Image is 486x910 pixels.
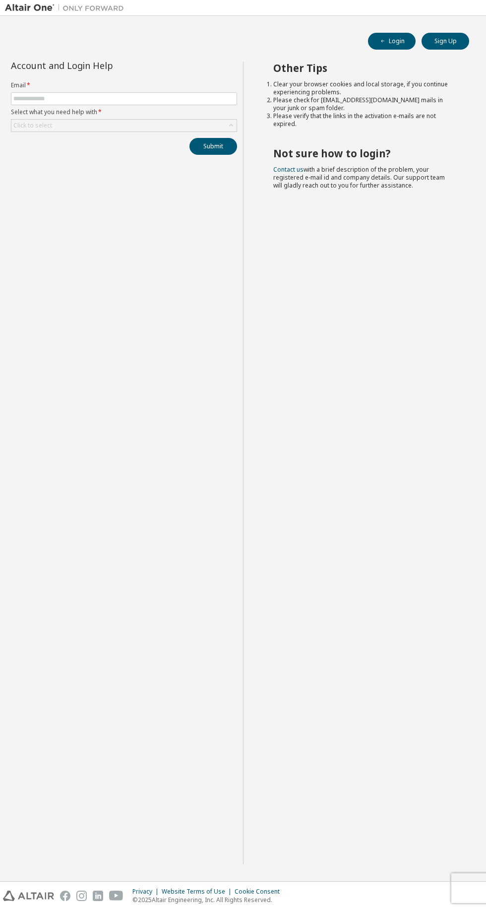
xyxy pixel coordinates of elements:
[273,62,451,74] h2: Other Tips
[189,138,237,155] button: Submit
[76,891,87,901] img: instagram.svg
[60,891,70,901] img: facebook.svg
[109,891,123,901] img: youtube.svg
[13,122,52,130] div: Click to select
[5,3,129,13] img: Altair One
[273,80,451,96] li: Clear your browser cookies and local storage, if you continue experiencing problems.
[273,96,451,112] li: Please check for [EMAIL_ADDRESS][DOMAIN_NAME] mails in your junk or spam folder.
[162,888,235,896] div: Website Terms of Use
[422,33,469,50] button: Sign Up
[132,888,162,896] div: Privacy
[273,112,451,128] li: Please verify that the links in the activation e-mails are not expired.
[235,888,286,896] div: Cookie Consent
[368,33,416,50] button: Login
[273,147,451,160] h2: Not sure how to login?
[93,891,103,901] img: linkedin.svg
[273,165,304,174] a: Contact us
[11,108,237,116] label: Select what you need help with
[132,896,286,904] p: © 2025 Altair Engineering, Inc. All Rights Reserved.
[273,165,445,190] span: with a brief description of the problem, your registered e-mail id and company details. Our suppo...
[11,120,237,131] div: Click to select
[11,81,237,89] label: Email
[11,62,192,69] div: Account and Login Help
[3,891,54,901] img: altair_logo.svg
